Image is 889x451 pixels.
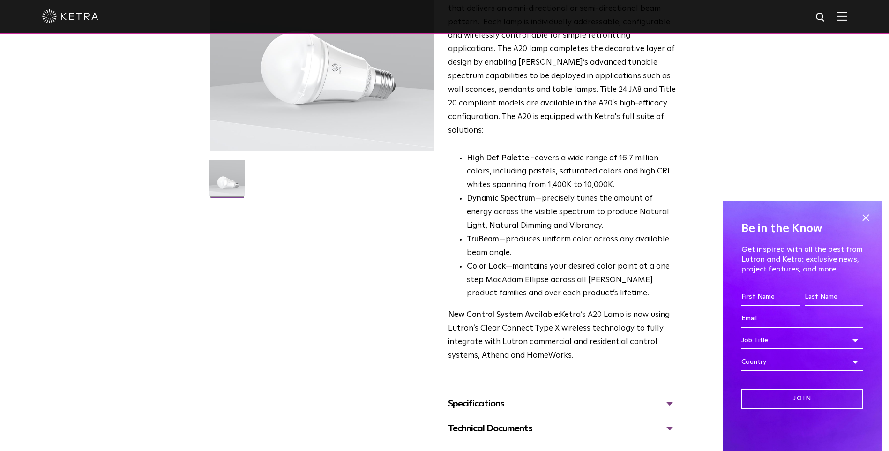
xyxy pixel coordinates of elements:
[741,353,863,371] div: Country
[467,233,676,260] li: —produces uniform color across any available beam angle.
[467,195,535,203] strong: Dynamic Spectrum
[805,288,863,306] input: Last Name
[448,396,676,411] div: Specifications
[467,235,499,243] strong: TruBeam
[448,311,560,319] strong: New Control System Available:
[467,263,506,271] strong: Color Lock
[741,389,863,409] input: Join
[42,9,98,23] img: ketra-logo-2019-white
[741,245,863,274] p: Get inspired with all the best from Lutron and Ketra: exclusive news, project features, and more.
[837,12,847,21] img: Hamburger%20Nav.svg
[467,152,676,193] p: covers a wide range of 16.7 million colors, including pastels, saturated colors and high CRI whit...
[448,421,676,436] div: Technical Documents
[209,160,245,203] img: A20-Lamp-2021-Web-Square
[741,220,863,238] h4: Be in the Know
[467,192,676,233] li: —precisely tunes the amount of energy across the visible spectrum to produce Natural Light, Natur...
[741,288,800,306] input: First Name
[448,308,676,363] p: Ketra’s A20 Lamp is now using Lutron’s Clear Connect Type X wireless technology to fully integrat...
[467,154,535,162] strong: High Def Palette -
[741,331,863,349] div: Job Title
[741,310,863,328] input: Email
[467,260,676,301] li: —maintains your desired color point at a one step MacAdam Ellipse across all [PERSON_NAME] produc...
[815,12,827,23] img: search icon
